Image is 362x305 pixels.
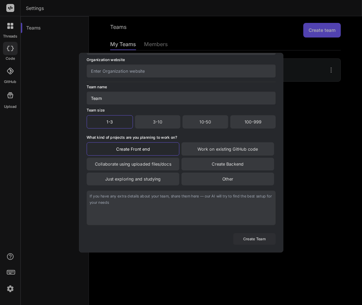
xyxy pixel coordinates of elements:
div: Work on existing GitHub code [181,142,274,155]
div: Create Backend [181,158,274,170]
label: Team name [87,84,107,91]
label: What kind of projects are you planning to work on? [87,135,177,139]
div: Collaborate using uploaded files/docs [87,158,179,170]
label: Organization website [87,57,125,64]
input: e.g. Marketing Team, Sales Team, Client 1 team [87,92,276,105]
div: 100-999 [230,115,275,128]
div: Just exploring and studying [87,173,179,185]
div: 1-3 [87,115,133,128]
div: Other [181,173,274,185]
input: Enter organization name [87,42,276,55]
div: 3-10 [135,115,180,128]
button: Create Team [233,233,275,245]
label: Team size [87,108,105,112]
input: Enter Organization website [87,64,276,77]
div: Create Front end [87,142,179,155]
div: 10-50 [182,115,228,128]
